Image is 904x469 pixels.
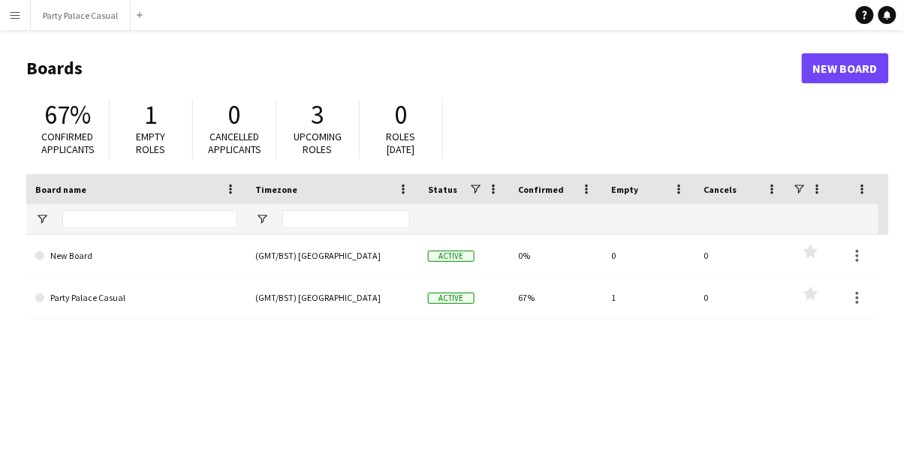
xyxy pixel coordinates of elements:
[35,277,237,319] a: Party Palace Casual
[802,53,889,83] a: New Board
[428,251,475,262] span: Active
[31,1,131,30] button: Party Palace Casual
[428,184,457,195] span: Status
[602,235,695,276] div: 0
[246,235,419,276] div: (GMT/BST) [GEOGRAPHIC_DATA]
[395,98,408,131] span: 0
[35,212,49,226] button: Open Filter Menu
[35,184,86,195] span: Board name
[26,57,802,80] h1: Boards
[704,184,737,195] span: Cancels
[208,130,261,156] span: Cancelled applicants
[145,98,158,131] span: 1
[35,235,237,277] a: New Board
[255,212,269,226] button: Open Filter Menu
[611,184,638,195] span: Empty
[137,130,166,156] span: Empty roles
[695,235,788,276] div: 0
[428,293,475,304] span: Active
[602,277,695,318] div: 1
[509,277,602,318] div: 67%
[228,98,241,131] span: 0
[255,184,297,195] span: Timezone
[518,184,564,195] span: Confirmed
[282,210,410,228] input: Timezone Filter Input
[41,130,95,156] span: Confirmed applicants
[312,98,324,131] span: 3
[44,98,91,131] span: 67%
[387,130,416,156] span: Roles [DATE]
[509,235,602,276] div: 0%
[695,277,788,318] div: 0
[246,277,419,318] div: (GMT/BST) [GEOGRAPHIC_DATA]
[62,210,237,228] input: Board name Filter Input
[294,130,342,156] span: Upcoming roles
